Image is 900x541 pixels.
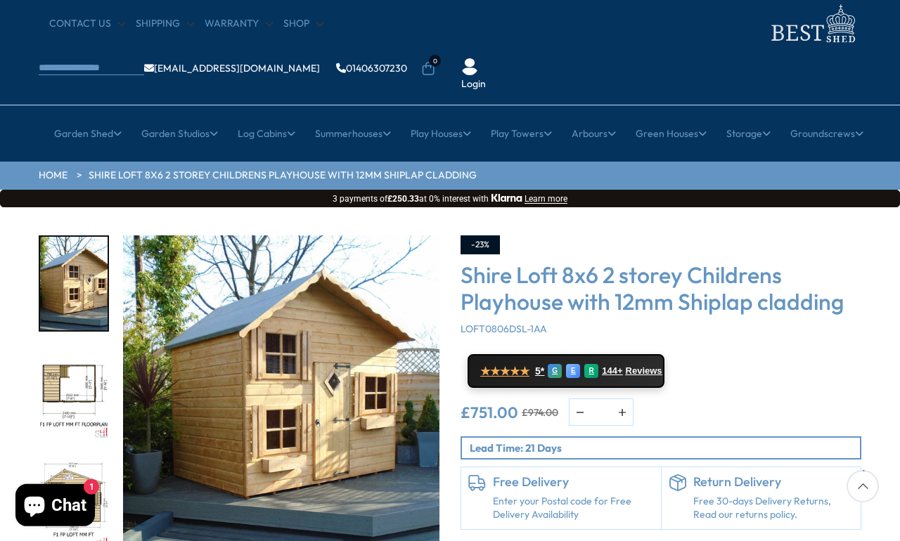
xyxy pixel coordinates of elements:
img: User Icon [461,58,478,75]
span: Reviews [626,365,662,377]
a: Play Houses [411,116,471,151]
div: -23% [461,235,500,254]
a: Enter your Postal code for Free Delivery Availability [493,495,654,522]
p: Lead Time: 21 Days [470,441,860,455]
div: 1 / 11 [39,235,109,332]
a: Shire Loft 8x6 2 storey Childrens Playhouse with 12mm Shiplap cladding [89,169,477,183]
h6: Free Delivery [493,474,654,490]
a: Log Cabins [238,116,295,151]
div: G [548,364,562,378]
a: 01406307230 [336,63,407,73]
a: 0 [421,62,435,76]
img: Loftplayhouse_1576fe48-f8f7-418f-8cc8-d4d72ac2f997_200x200.jpg [40,237,108,330]
h6: Return Delivery [693,474,854,490]
a: Arbours [572,116,616,151]
a: Shipping [136,17,194,31]
span: 0 [429,55,441,67]
div: E [566,364,580,378]
h3: Shire Loft 8x6 2 storey Childrens Playhouse with 12mm Shiplap cladding [461,261,861,315]
a: Warranty [205,17,273,31]
div: R [584,364,598,378]
a: CONTACT US [49,17,125,31]
img: LOFTFPBUILDINGASSEMBLYDRAWINGFLOORPLANMMFT_256b244f-8818-4be4-beeb-9dff5f9dc2ea_200x200.jpg [40,347,108,441]
div: 2 / 11 [39,346,109,442]
span: 144+ [602,365,622,377]
a: [EMAIL_ADDRESS][DOMAIN_NAME] [144,63,320,73]
p: Free 30-days Delivery Returns, Read our returns policy. [693,495,854,522]
a: Green Houses [636,116,707,151]
span: LOFT0806DSL-1AA [461,322,547,335]
a: Login [461,77,486,91]
inbox-online-store-chat: Shopify online store chat [11,484,99,530]
ins: £751.00 [461,405,518,420]
a: Storage [726,116,771,151]
span: ★★★★★ [480,365,529,378]
a: Play Towers [491,116,552,151]
a: ★★★★★ 5* G E R 144+ Reviews [468,354,664,388]
a: Groundscrews [790,116,863,151]
a: HOME [39,169,67,183]
a: Garden Studios [141,116,218,151]
del: £974.00 [522,408,558,417]
a: Garden Shed [54,116,122,151]
img: logo [763,1,861,46]
a: Summerhouses [315,116,391,151]
a: Shop [283,17,323,31]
